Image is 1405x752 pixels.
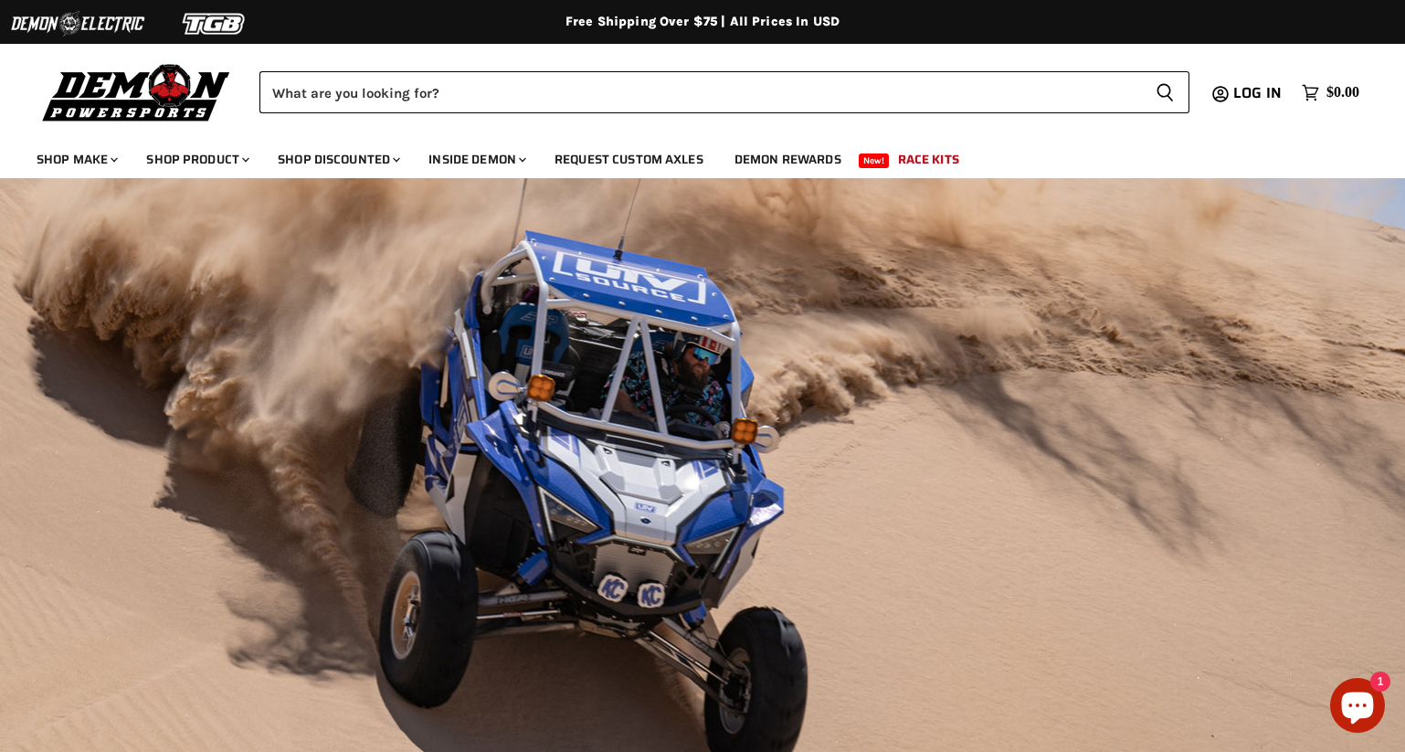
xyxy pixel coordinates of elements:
a: Shop Product [132,141,260,178]
button: Search [1141,71,1189,113]
input: Search [259,71,1141,113]
inbox-online-store-chat: Shopify online store chat [1325,678,1390,737]
a: Request Custom Axles [541,141,717,178]
span: New! [859,154,890,168]
a: Shop Discounted [264,141,411,178]
a: Shop Make [23,141,129,178]
span: Log in [1233,81,1282,104]
a: Race Kits [884,141,973,178]
a: Demon Rewards [721,141,855,178]
ul: Main menu [23,133,1355,178]
img: TGB Logo 2 [146,6,283,41]
a: $0.00 [1293,79,1368,106]
span: $0.00 [1326,84,1359,101]
a: Inside Demon [415,141,537,178]
a: Log in [1225,85,1293,101]
form: Product [259,71,1189,113]
img: Demon Powersports [37,59,237,124]
img: Demon Electric Logo 2 [9,6,146,41]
